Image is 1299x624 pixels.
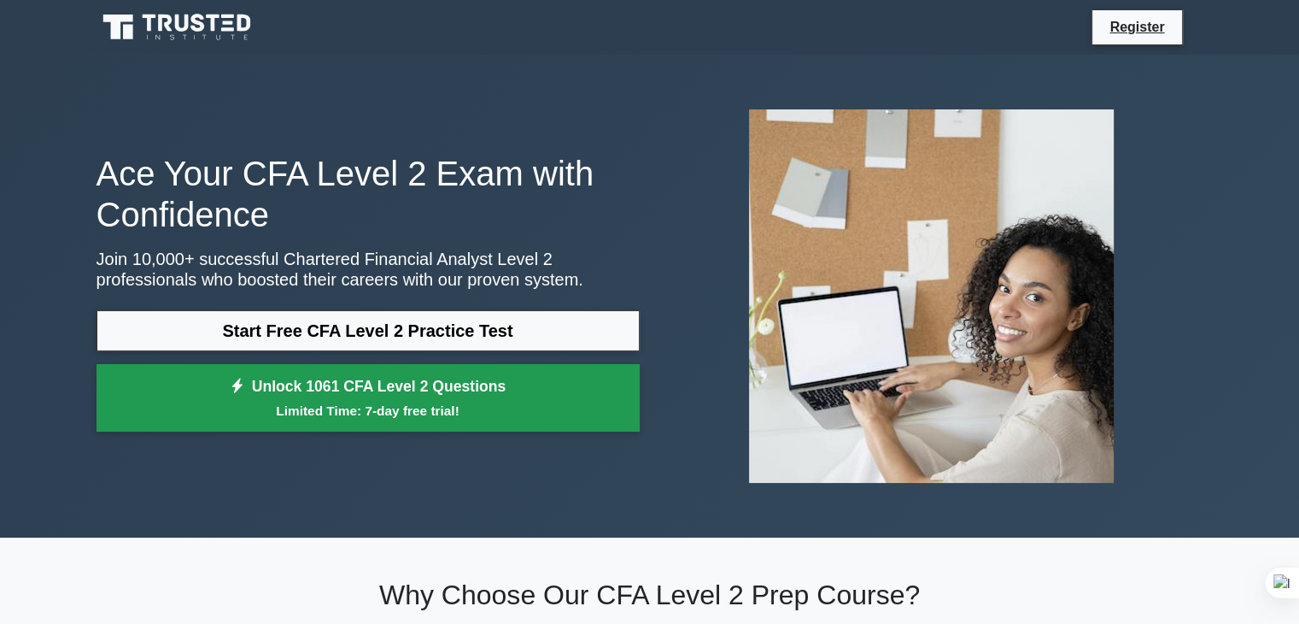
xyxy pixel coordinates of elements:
a: Start Free CFA Level 2 Practice Test [97,310,640,351]
a: Register [1099,16,1174,38]
h2: Why Choose Our CFA Level 2 Prep Course? [97,579,1203,611]
a: Unlock 1061 CFA Level 2 QuestionsLimited Time: 7-day free trial! [97,364,640,433]
h1: Ace Your CFA Level 2 Exam with Confidence [97,153,640,235]
small: Limited Time: 7-day free trial! [118,401,618,421]
p: Join 10,000+ successful Chartered Financial Analyst Level 2 professionals who boosted their caree... [97,249,640,290]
